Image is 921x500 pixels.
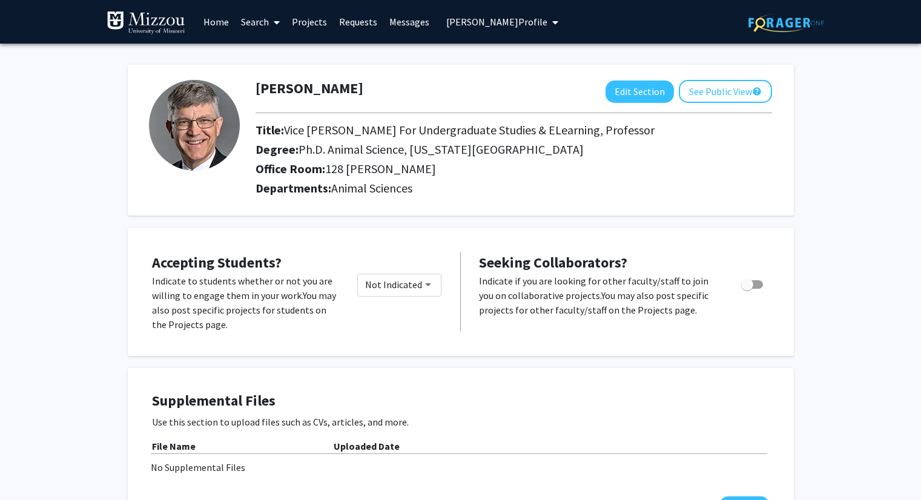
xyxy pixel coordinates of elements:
[383,1,435,43] a: Messages
[479,274,718,317] p: Indicate if you are looking for other faculty/staff to join you on collaborative projects. You ma...
[197,1,235,43] a: Home
[256,142,772,157] h2: Degree:
[446,16,547,28] span: [PERSON_NAME] Profile
[325,161,436,176] span: 128 [PERSON_NAME]
[152,440,196,452] b: File Name
[152,253,282,272] span: Accepting Students?
[152,274,339,332] p: Indicate to students whether or not you are willing to engage them in your work. You may also pos...
[331,180,412,196] span: Animal Sciences
[334,440,400,452] b: Uploaded Date
[235,1,286,43] a: Search
[149,80,240,171] img: Profile Picture
[357,274,442,297] mat-select: Would you like to permit student requests?
[152,392,770,410] h4: Supplemental Files
[286,1,333,43] a: Projects
[152,415,770,429] p: Use this section to upload files such as CVs, articles, and more.
[748,13,824,32] img: ForagerOne Logo
[246,181,781,196] h2: Departments:
[256,162,772,176] h2: Office Room:
[299,142,584,157] span: Ph.D. Animal Science, [US_STATE][GEOGRAPHIC_DATA]
[365,278,422,291] span: Not Indicated
[256,123,772,137] h2: Title:
[357,274,442,297] div: Toggle
[736,274,770,292] div: Toggle
[256,80,363,97] h1: [PERSON_NAME]
[752,84,762,99] mat-icon: help
[284,122,655,137] span: Vice [PERSON_NAME] For Undergraduate Studies & ELearning, Professor
[107,11,185,35] img: University of Missouri Logo
[9,446,51,491] iframe: Chat
[151,460,771,475] div: No Supplemental Files
[606,81,674,103] button: Edit Section
[479,253,627,272] span: Seeking Collaborators?
[333,1,383,43] a: Requests
[679,80,772,103] button: See Public View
